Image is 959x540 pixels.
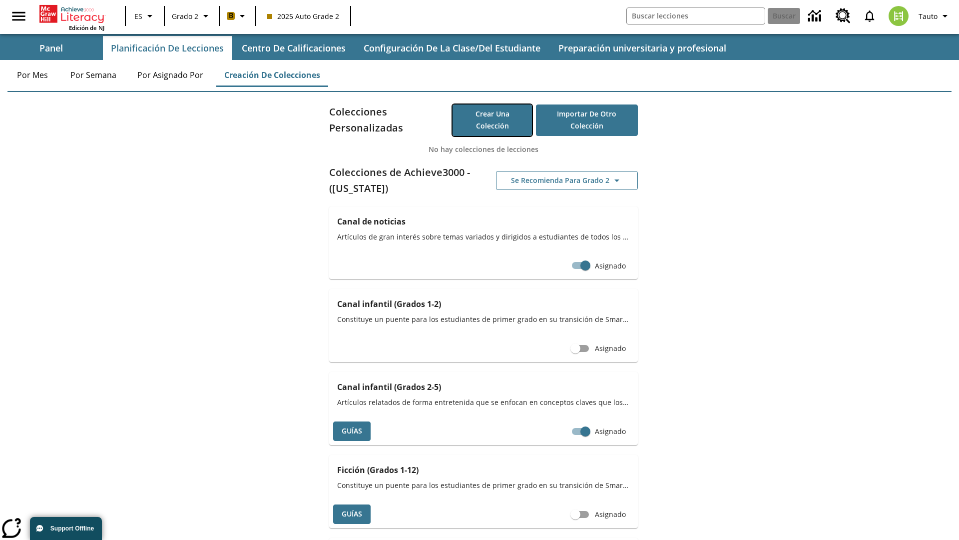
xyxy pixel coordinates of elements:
[857,3,883,29] a: Notificaciones
[1,36,101,60] button: Panel
[168,7,216,25] button: Grado: Grado 2, Elige un grado
[30,517,102,540] button: Support Offline
[39,4,104,24] a: Portada
[595,426,626,436] span: Asignado
[337,463,630,477] h3: Ficción (Grados 1-12)
[329,164,483,196] h2: Colecciones de Achieve3000 - ([US_STATE])
[595,260,626,271] span: Asignado
[129,7,161,25] button: Lenguaje: ES, Selecciona un idioma
[50,525,94,532] span: Support Offline
[62,63,124,87] button: Por semana
[267,11,339,21] span: 2025 Auto Grade 2
[69,24,104,31] span: Edición de NJ
[337,297,630,311] h3: Canal infantil (Grados 1-2)
[595,509,626,519] span: Asignado
[337,397,630,407] span: Artículos relatados de forma entretenida que se enfocan en conceptos claves que los estudiantes a...
[802,2,830,30] a: Centro de información
[4,1,33,31] button: Abrir el menú lateral
[129,63,211,87] button: Por asignado por
[329,104,453,136] h2: Colecciones Personalizadas
[229,9,233,22] span: B
[337,380,630,394] h3: Canal infantil (Grados 2-5)
[627,8,765,24] input: Buscar campo
[356,36,548,60] button: Configuración de la clase/del estudiante
[830,2,857,29] a: Centro de recursos, Se abrirá en una pestaña nueva.
[337,214,630,228] h3: Canal de noticias
[919,11,938,21] span: Tauto
[496,171,638,190] button: Se recomienda para Grado 2
[889,6,909,26] img: avatar image
[550,36,734,60] button: Preparación universitaria y profesional
[172,11,198,21] span: Grado 2
[337,480,630,490] span: Constituye un puente para los estudiantes de primer grado en su transición de SmartyAnts a Achiev...
[915,7,955,25] button: Perfil/Configuración
[329,144,638,154] p: No hay colecciones de lecciones
[337,314,630,324] span: Constituye un puente para los estudiantes de primer grado en su transición de SmartyAnts a Achiev...
[536,104,638,136] button: Importar de otro Colección
[333,504,371,524] button: Guías
[234,36,354,60] button: Centro de calificaciones
[216,63,328,87] button: Creación de colecciones
[223,7,252,25] button: Boost El color de la clase es anaranjado claro. Cambiar el color de la clase.
[453,104,531,136] button: Crear una colección
[39,3,104,31] div: Portada
[103,36,232,60] button: Planificación de lecciones
[7,63,57,87] button: Por mes
[337,231,630,242] span: Artículos de gran interés sobre temas variados y dirigidos a estudiantes de todos los grados.
[883,3,915,29] button: Escoja un nuevo avatar
[595,343,626,353] span: Asignado
[134,11,142,21] span: ES
[333,421,371,441] button: Guías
